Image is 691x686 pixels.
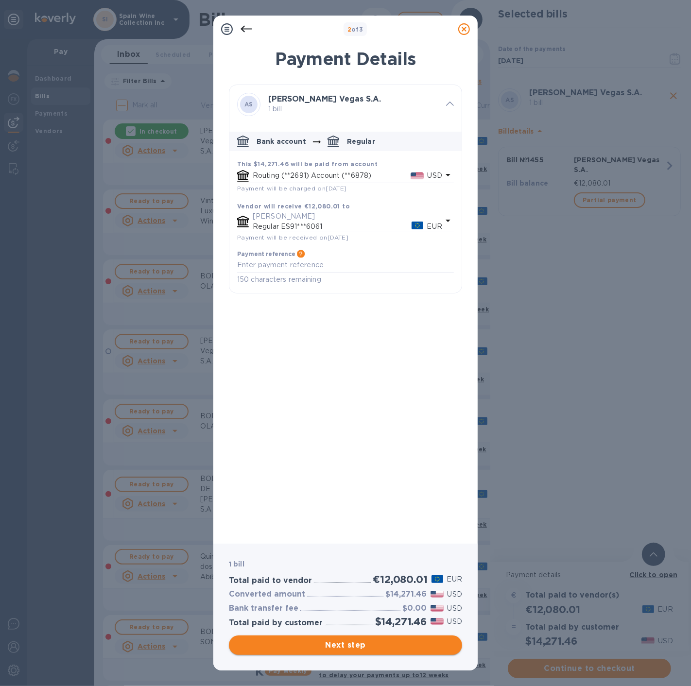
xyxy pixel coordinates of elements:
[385,590,427,599] h3: $14,271.46
[428,171,442,181] p: USD
[448,589,462,600] p: USD
[229,618,323,628] h3: Total paid by customer
[253,222,412,232] p: Regular ES91***6061
[375,616,427,628] h2: $14,271.46
[229,560,244,568] b: 1 bill
[237,639,454,651] span: Next step
[229,635,462,655] button: Next step
[411,172,424,179] img: USD
[229,590,305,599] h3: Converted amount
[373,573,427,585] h2: €12,080.01
[229,49,462,69] h1: Payment Details
[448,617,462,627] p: USD
[431,618,444,625] img: USD
[431,605,444,612] img: USD
[447,574,462,584] p: EUR
[237,251,295,257] h3: Payment reference
[244,101,253,108] b: AS
[448,603,462,614] p: USD
[347,26,351,33] span: 2
[229,604,298,613] h3: Bank transfer fee
[237,185,347,192] span: Payment will be charged on [DATE]
[237,234,348,241] span: Payment will be received on [DATE]
[253,171,411,181] p: Routing (**2691) Account (**6878)
[402,604,427,613] h3: $0.00
[229,128,462,293] div: default-method
[229,576,312,585] h3: Total paid to vendor
[347,26,363,33] b: of 3
[237,203,350,210] b: Vendor will receive €12,080.01 to
[237,160,378,168] b: This $14,271.46 will be paid from account
[427,222,442,232] p: EUR
[268,104,438,114] p: 1 bill
[268,94,381,103] b: [PERSON_NAME] Vegas S.A.
[431,591,444,598] img: USD
[253,211,442,222] p: [PERSON_NAME]
[257,137,306,146] p: Bank account
[229,85,462,124] div: AS[PERSON_NAME] Vegas S.A. 1 bill
[237,274,454,285] p: 150 characters remaining
[347,137,375,146] p: Regular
